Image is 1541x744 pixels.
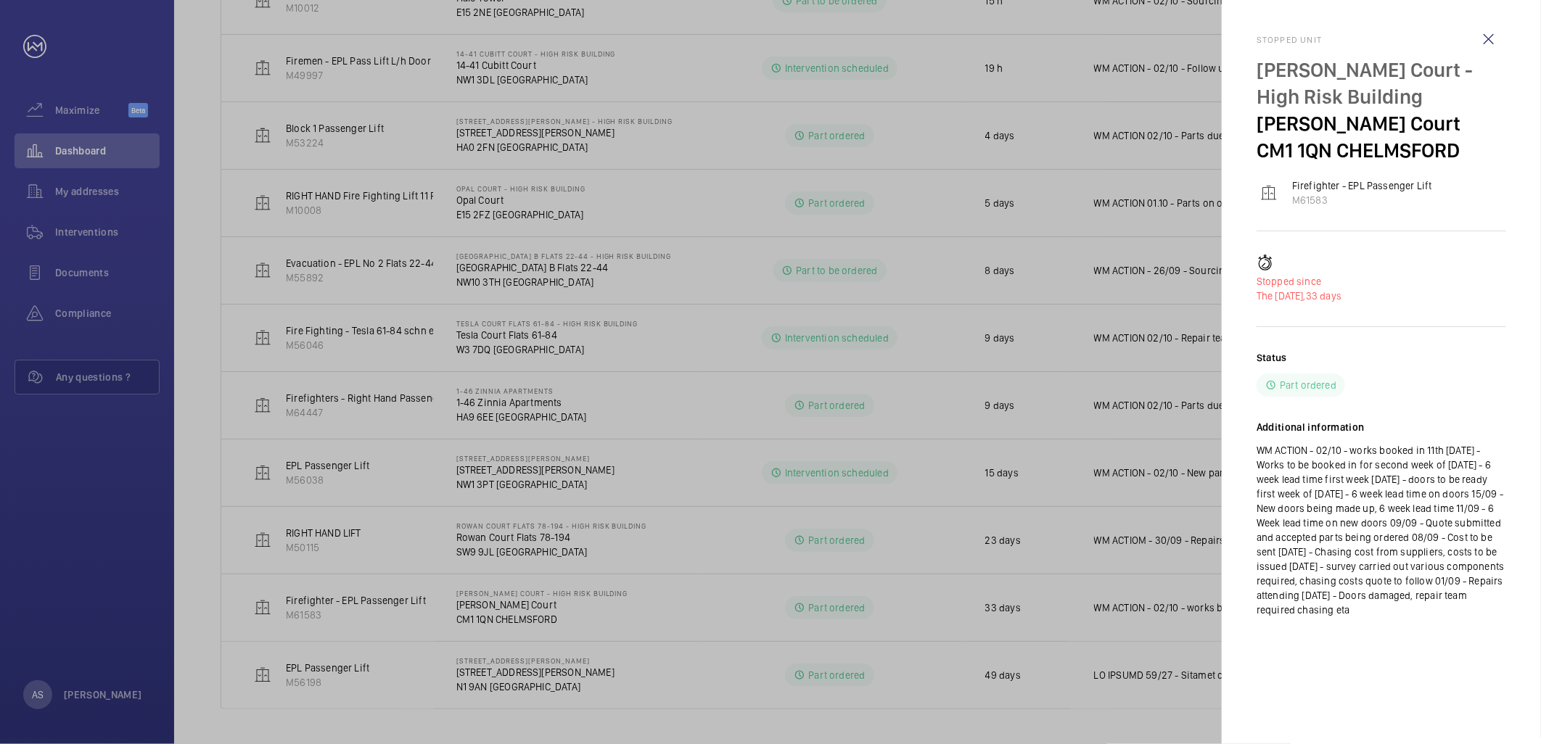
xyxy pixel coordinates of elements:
h2: Additional information [1257,420,1506,434]
img: elevator.svg [1260,184,1278,202]
p: [PERSON_NAME] Court - High Risk Building [1257,57,1506,110]
span: The [DATE], [1257,290,1306,302]
p: M61583 [1292,193,1432,207]
p: CM1 1QN CHELMSFORD [1257,137,1506,164]
p: Firefighter - EPL Passenger Lift [1292,178,1432,193]
p: 33 days [1257,289,1506,303]
h2: Stopped unit [1257,35,1506,45]
p: Part ordered [1280,378,1336,392]
p: [PERSON_NAME] Court [1257,110,1506,137]
p: Stopped since [1257,274,1506,289]
p: WM ACTION - 02/10 - works booked in 11th [DATE] - Works to be booked in for second week of [DATE]... [1257,443,1506,617]
h2: Status [1257,350,1287,365]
